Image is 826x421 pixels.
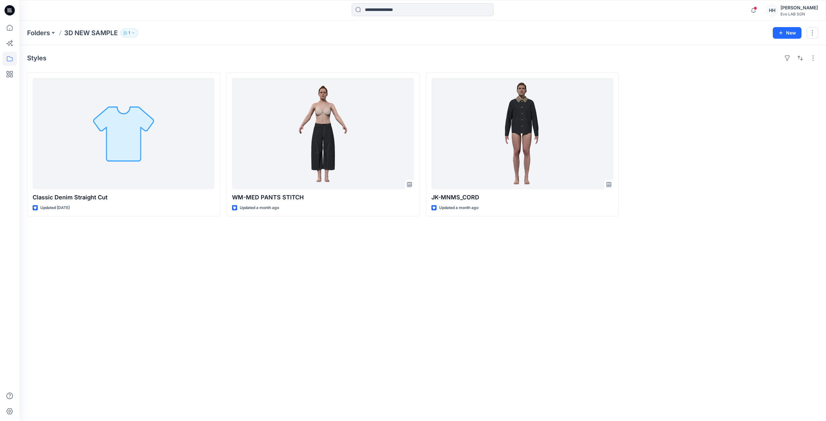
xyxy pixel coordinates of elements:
p: Classic Denim Straight Cut [33,193,215,202]
p: Updated [DATE] [40,205,70,211]
h4: Styles [27,54,46,62]
p: JK-MNMS_CORD [431,193,613,202]
div: HH [766,5,778,16]
button: New [773,27,801,39]
a: Folders [27,28,50,37]
p: WM-MED PANTS STITCH [232,193,414,202]
p: Updated a month ago [240,205,279,211]
div: Evo LAB SGN [781,12,818,16]
p: 1 [128,29,130,36]
p: 3D NEW SAMPLE [64,28,118,37]
a: JK-MNMS_CORD [431,78,613,189]
button: 1 [120,28,138,37]
a: WM-MED PANTS STITCH [232,78,414,189]
p: Updated a month ago [439,205,478,211]
a: Classic Denim Straight Cut [33,78,215,189]
div: [PERSON_NAME] [781,4,818,12]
